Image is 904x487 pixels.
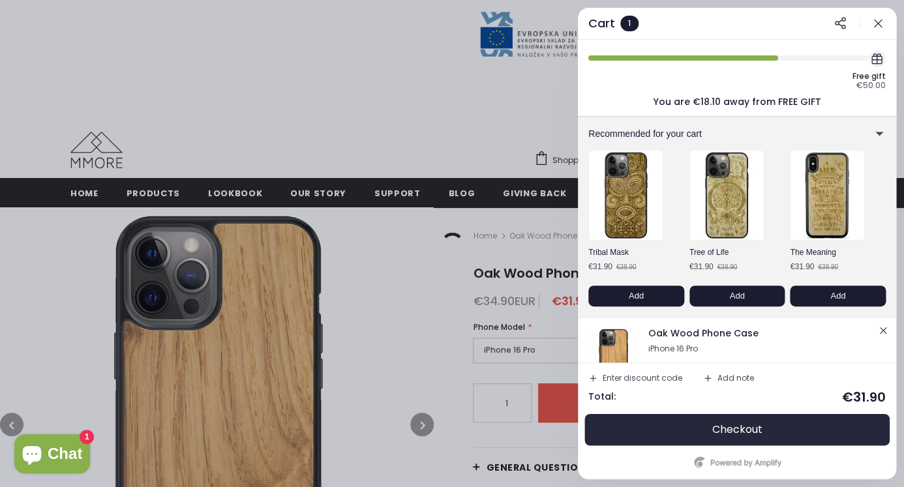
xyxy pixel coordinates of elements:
div: Tree of Life [689,246,785,259]
div: Tribal Mask [588,246,684,259]
div: Add note [717,374,754,382]
button: Add note [698,368,759,388]
div: The Meaning [790,246,886,259]
div: Enter discount code [603,374,682,382]
div: €38.90 [616,264,637,271]
div: €38.90 [818,264,838,271]
div: €31.90 [588,263,612,271]
inbox-online-store-chat: Shopify online store chat [10,434,94,477]
div: Recommended for your cart [588,129,828,138]
span: Add [729,291,744,301]
div: Oak Wood Phone Case [648,327,875,340]
button: Add [790,286,886,306]
div: €31.90 [689,263,714,271]
span: Tree of Life [689,248,729,257]
div: iPhone 16 Pro [648,344,875,353]
span: Add [629,291,644,301]
span: Tribal Mask [588,248,629,257]
div: 1 [620,16,639,31]
div: You are €18.10 away from FREE GIFT [654,97,821,106]
span: Add [830,291,845,301]
div: €31.90 [790,263,814,271]
div: Cart [588,18,615,29]
div: €38.90 [717,264,737,271]
div: €50.00 [856,81,886,89]
button: Enter discount code [583,368,687,388]
button: Checkout [588,414,886,445]
span: Checkout [712,423,762,436]
span: The Meaning [790,248,836,257]
button: Add [689,286,785,306]
button: Add [588,286,684,306]
span: Oak Wood Phone Case [648,327,759,340]
div: Recommended for your cart [578,117,896,151]
div: Free gift [852,72,886,80]
div: Total: [588,391,616,403]
div: €31.90 [842,391,886,404]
